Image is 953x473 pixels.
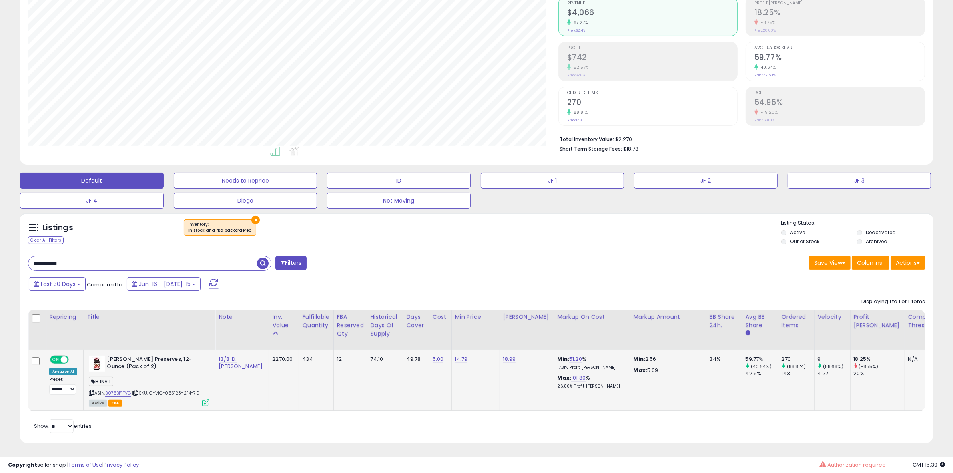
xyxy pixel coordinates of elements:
h2: $742 [567,53,737,64]
div: Repricing [49,313,80,321]
h2: 59.77% [754,53,925,64]
div: FBA Reserved Qty [337,313,364,338]
button: Jun-16 - [DATE]-15 [127,277,201,291]
small: (88.81%) [787,363,806,370]
a: Terms of Use [68,461,102,469]
div: 143 [782,370,814,377]
span: Ordered Items [567,91,737,95]
button: Not Moving [327,193,471,209]
a: 13/8 ID: [PERSON_NAME] [219,355,263,370]
button: Actions [891,256,925,270]
button: Diego [174,193,317,209]
div: Min Price [455,313,496,321]
button: JF 4 [20,193,164,209]
span: Revenue [567,1,737,6]
strong: Min: [634,355,646,363]
label: Out of Stock [790,238,819,245]
div: Days Cover [407,313,426,330]
span: ROI [754,91,925,95]
span: 2025-08-15 15:39 GMT [913,461,945,469]
b: Min: [558,355,570,363]
div: Markup Amount [634,313,703,321]
p: 2.56 [634,356,700,363]
div: % [558,374,624,389]
span: H.INV.1 [89,377,113,386]
div: Comp. Price Threshold [908,313,949,330]
div: BB Share 24h. [710,313,739,330]
small: 67.27% [571,20,588,26]
div: Velocity [818,313,847,321]
img: 41WtddOtE7L._SL40_.jpg [89,356,105,372]
li: $2,270 [560,134,919,143]
button: Save View [809,256,851,270]
div: Inv. value [272,313,295,330]
div: Profit [PERSON_NAME] [854,313,901,330]
div: Historical Days Of Supply [371,313,400,338]
span: OFF [68,356,80,363]
button: JF 3 [788,173,931,189]
span: All listings currently available for purchase on Amazon [89,400,107,407]
a: 14.79 [455,355,468,363]
small: -19.20% [758,109,778,115]
small: Prev: 20.00% [754,28,776,33]
button: Last 30 Days [29,277,86,291]
a: Privacy Policy [104,461,139,469]
small: Prev: 68.01% [754,118,774,123]
h2: $4,066 [567,8,737,19]
small: Avg BB Share. [746,330,750,337]
p: 5.09 [634,367,700,374]
span: Last 30 Days [41,280,76,288]
small: Prev: 42.50% [754,73,776,78]
h2: 18.25% [754,8,925,19]
strong: Max: [634,366,648,374]
label: Active [790,229,805,236]
button: × [251,216,260,224]
div: % [558,356,624,370]
label: Deactivated [866,229,896,236]
span: Profit [567,46,737,50]
small: Prev: $2,431 [567,28,587,33]
small: 52.57% [571,64,589,70]
span: Show: entries [34,422,92,430]
div: [PERSON_NAME] [503,313,551,321]
div: 9 [818,356,850,363]
div: 59.77% [746,356,778,363]
button: ID [327,173,471,189]
button: JF 1 [481,173,624,189]
p: 17.31% Profit [PERSON_NAME] [558,365,624,370]
div: Clear All Filters [28,236,64,244]
div: Fulfillable Quantity [302,313,330,330]
b: Short Term Storage Fees: [560,145,622,152]
span: Profit [PERSON_NAME] [754,1,925,6]
th: The percentage added to the cost of goods (COGS) that forms the calculator for Min & Max prices. [554,310,630,350]
span: FBA [108,400,122,407]
div: 12 [337,356,361,363]
a: 101.80 [571,374,586,382]
div: 434 [302,356,327,363]
h5: Listings [42,222,73,233]
div: Ordered Items [782,313,811,330]
button: Needs to Reprice [174,173,317,189]
div: Title [87,313,212,321]
small: 40.64% [758,64,776,70]
span: Avg. Buybox Share [754,46,925,50]
span: Compared to: [87,281,124,288]
div: 20% [854,370,905,377]
b: Total Inventory Value: [560,136,614,143]
button: Default [20,173,164,189]
div: 42.5% [746,370,778,377]
small: -8.75% [758,20,776,26]
a: 51.20 [569,355,582,363]
div: seller snap | | [8,461,139,469]
b: [PERSON_NAME] Preserves, 12-Ounce (Pack of 2) [107,356,204,372]
div: N/A [908,356,947,363]
span: Jun-16 - [DATE]-15 [139,280,191,288]
div: Note [219,313,265,321]
a: B075BP1TVG [105,390,131,397]
p: 26.80% Profit [PERSON_NAME] [558,384,624,389]
div: 270 [782,356,814,363]
div: Markup on Cost [558,313,627,321]
button: Filters [275,256,307,270]
span: Inventory : [188,221,252,233]
b: Max: [558,374,572,382]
